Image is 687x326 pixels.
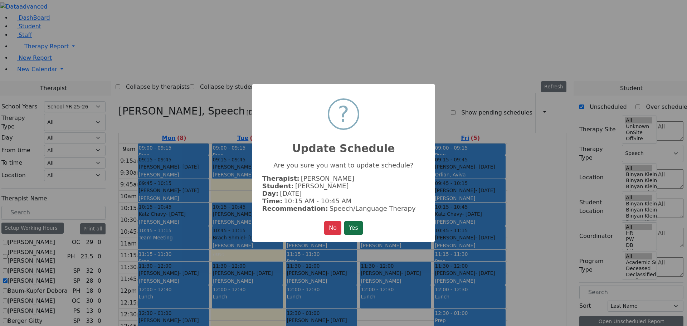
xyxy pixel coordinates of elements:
[262,197,283,205] strong: Time:
[252,133,435,155] h2: Update Schedule
[280,190,302,197] span: [DATE]
[324,221,341,235] button: No
[330,205,416,212] span: Speech/Language Therapy
[262,182,294,190] strong: Student:
[344,221,363,235] button: Yes
[338,100,349,128] div: ?
[262,175,299,182] strong: Therapist:
[295,182,349,190] span: [PERSON_NAME]
[262,161,425,169] p: Are you sure you want to update schedule?
[262,205,328,212] strong: Recommendation:
[301,175,355,182] span: [PERSON_NAME]
[284,197,351,205] span: 10:15 AM - 10:45 AM
[262,190,278,197] strong: Day:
